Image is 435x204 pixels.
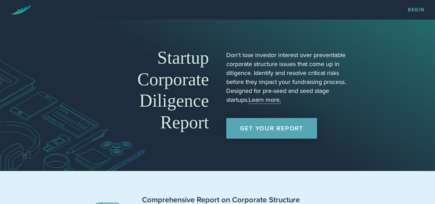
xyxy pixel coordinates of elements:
[249,96,281,104] a: Learn more.
[226,51,348,104] p: Don't lose investor interest over preventable corporate structure issues that come up in diligenc...
[87,47,209,133] h1: Startup Corporate Diligence Report
[226,118,317,139] a: Get Your Report
[408,8,425,12] a: Begin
